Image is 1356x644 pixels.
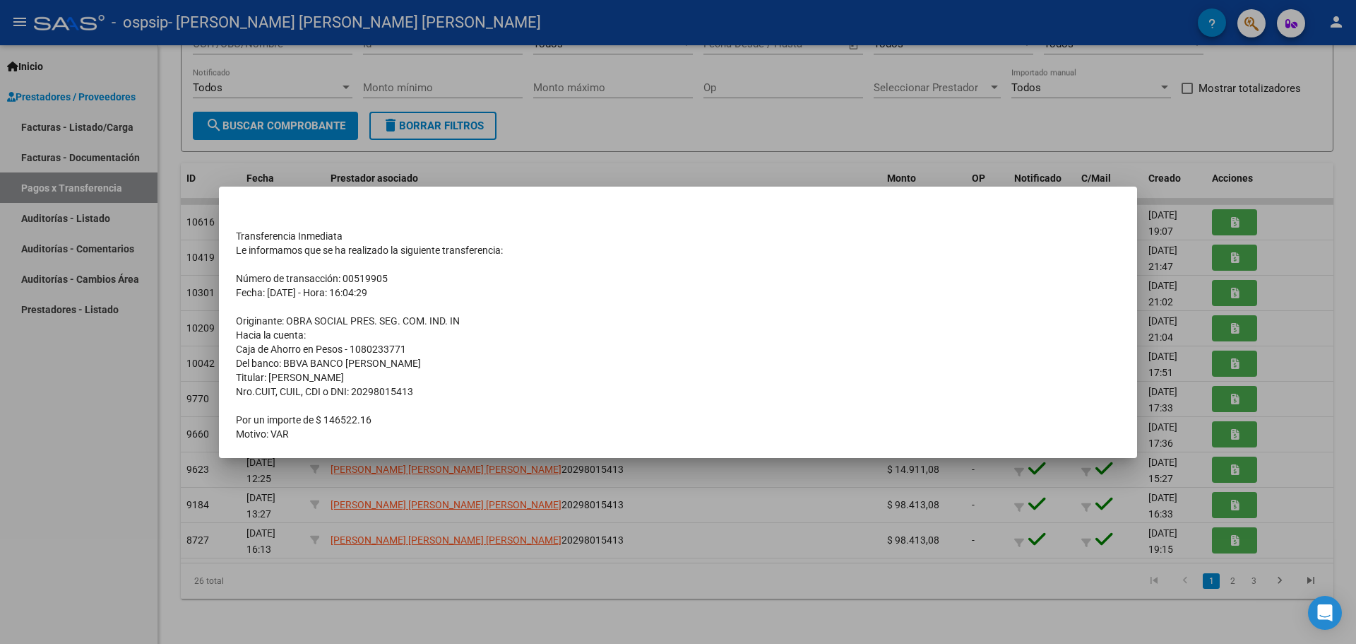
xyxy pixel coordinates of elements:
td: Motivo: VAR [236,427,1120,441]
td: Por un importe de $ 146522.16 [236,413,1120,427]
td: Número de transacción: 00519905 [236,271,1120,286]
td: Transferencia Inmediata [236,229,1120,243]
td: Nro.CUIT, CUIL, CDI o DNI: 20298015413 [236,385,1120,399]
td: Originante: OBRA SOCIAL PRES. SEG. COM. IND. IN [236,314,1120,328]
td: Del banco: BBVA BANCO [PERSON_NAME] [236,356,1120,370]
td: Hacia la cuenta: [236,328,1120,342]
div: Open Intercom Messenger [1308,596,1342,630]
td: Le informamos que se ha realizado la siguiente transferencia: [236,243,1120,257]
td: Fecha: [DATE] - Hora: 16:04:29 [236,286,1120,300]
td: Titular: [PERSON_NAME] [236,370,1120,385]
td: Caja de Ahorro en Pesos - 1080233771 [236,342,1120,356]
